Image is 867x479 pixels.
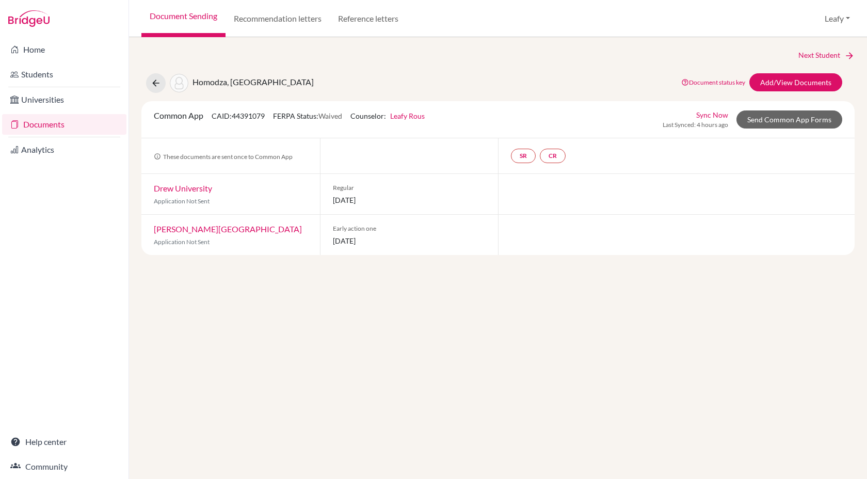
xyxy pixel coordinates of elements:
span: Waived [318,111,342,120]
img: Bridge-U [8,10,50,27]
a: Document status key [681,78,745,86]
a: Home [2,39,126,60]
a: Send Common App Forms [736,110,842,129]
span: FERPA Status: [273,111,342,120]
a: Sync Now [696,109,728,120]
a: Students [2,64,126,85]
a: Universities [2,89,126,110]
a: CR [540,149,566,163]
span: Counselor: [350,111,425,120]
a: Leafy Rous [390,111,425,120]
span: These documents are sent once to Common App [154,153,293,161]
span: Early action one [333,224,486,233]
a: Help center [2,432,126,452]
span: [DATE] [333,235,486,246]
span: Application Not Sent [154,197,210,205]
a: Add/View Documents [749,73,842,91]
a: Analytics [2,139,126,160]
a: SR [511,149,536,163]
span: Application Not Sent [154,238,210,246]
span: Common App [154,110,203,120]
button: Leafy [820,9,855,28]
a: Documents [2,114,126,135]
span: Regular [333,183,486,193]
a: Community [2,456,126,477]
a: Next Student [798,50,855,61]
span: [DATE] [333,195,486,205]
span: Homodza, [GEOGRAPHIC_DATA] [192,77,314,87]
a: [PERSON_NAME][GEOGRAPHIC_DATA] [154,224,302,234]
a: Drew University [154,183,212,193]
span: Last Synced: 4 hours ago [663,120,728,130]
span: CAID: 44391079 [212,111,265,120]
